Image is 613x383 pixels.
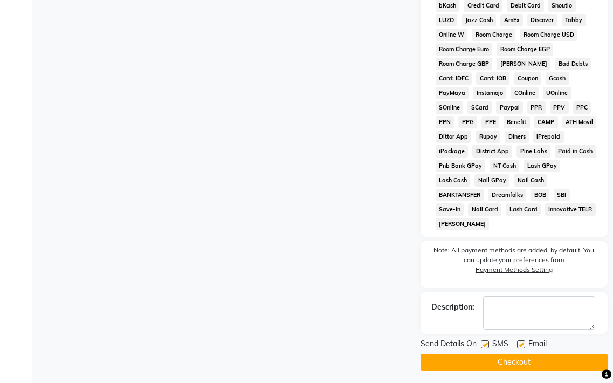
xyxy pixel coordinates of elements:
span: Dreamfolks [488,189,526,201]
span: Lash Cash [436,174,471,187]
label: Note: All payment methods are added, by default. You can update your preferences from [431,245,597,279]
span: UOnline [543,87,571,99]
span: Instamojo [473,87,506,99]
span: PPR [527,101,546,114]
span: Room Charge GBP [436,58,493,70]
span: iPrepaid [533,131,564,143]
span: Innovative TELR [545,203,596,216]
span: SCard [467,101,492,114]
span: Pnb Bank GPay [436,160,486,172]
span: BANKTANSFER [436,189,484,201]
span: SMS [492,338,508,352]
span: PPN [436,116,454,128]
span: PPC [573,101,591,114]
span: CAMP [534,116,558,128]
span: Bad Debts [555,58,591,70]
span: Room Charge Euro [436,43,493,56]
span: Card: IOB [476,72,509,85]
span: Rupay [476,131,500,143]
span: Email [528,338,547,352]
span: Room Charge EGP [497,43,553,56]
span: [PERSON_NAME] [436,218,490,230]
span: Nail Cash [514,174,547,187]
span: PPV [550,101,569,114]
span: PPE [481,116,499,128]
span: Jazz Cash [462,14,496,26]
span: AmEx [500,14,523,26]
div: Description: [431,302,474,313]
span: NT Cash [490,160,519,172]
button: Checkout [421,354,608,371]
span: Room Charge [472,29,515,41]
span: Send Details On [421,338,477,352]
label: Payment Methods Setting [476,265,553,275]
span: Lash GPay [524,160,560,172]
span: Gcash [546,72,569,85]
span: COnline [511,87,539,99]
span: [PERSON_NAME] [497,58,550,70]
span: SOnline [436,101,464,114]
span: Lash Card [506,203,541,216]
span: Pine Labs [516,145,550,158]
span: Coupon [514,72,541,85]
span: Dittor App [436,131,472,143]
span: Discover [527,14,557,26]
span: Benefit [504,116,530,128]
span: Diners [505,131,529,143]
span: Paypal [496,101,523,114]
span: Online W [436,29,468,41]
span: BOB [531,189,549,201]
span: PayMaya [436,87,469,99]
span: LUZO [436,14,458,26]
span: Room Charge USD [520,29,577,41]
span: Paid in Cash [555,145,596,158]
span: Card: IDFC [436,72,472,85]
span: District App [472,145,512,158]
span: Nail Card [468,203,501,216]
span: PPG [458,116,477,128]
span: ATH Movil [562,116,597,128]
span: iPackage [436,145,469,158]
span: Save-In [436,203,464,216]
span: Nail GPay [474,174,509,187]
span: SBI [554,189,570,201]
span: Tabby [562,14,586,26]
